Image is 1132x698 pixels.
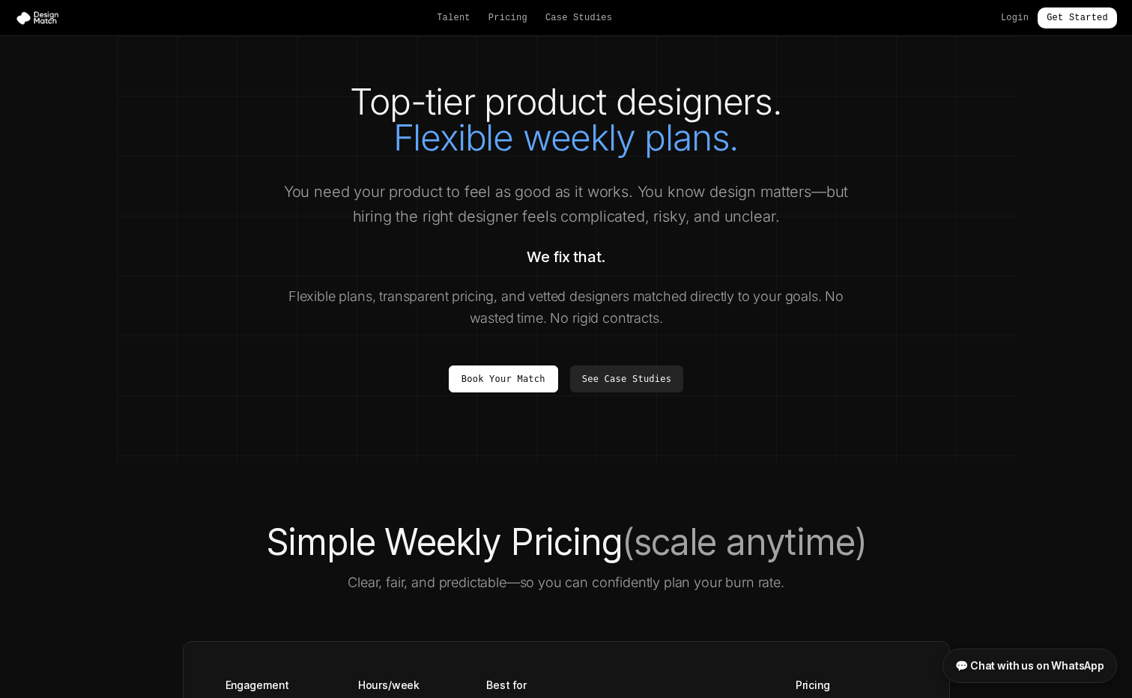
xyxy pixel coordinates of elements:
[488,12,527,24] a: Pricing
[1001,12,1029,24] a: Login
[147,524,986,560] h2: Simple Weekly Pricing
[545,12,612,24] a: Case Studies
[393,115,739,160] span: Flexible weekly plans.
[166,88,252,98] div: Keywords by Traffic
[42,24,73,36] div: v 4.0.25
[24,39,36,51] img: website_grey.svg
[449,365,558,392] a: Book Your Match
[279,285,854,330] p: Flexible plans, transparent pricing, and vetted designers matched directly to your goals. No wast...
[279,246,854,267] p: We fix that.
[1038,7,1117,28] a: Get Started
[279,180,854,228] p: You need your product to feel as good as it works. You know design matters—but hiring the right d...
[147,572,986,593] p: Clear, fair, and predictable—so you can confidently plan your burn rate.
[147,84,986,156] h1: Top-tier product designers.
[437,12,470,24] a: Talent
[622,520,866,564] span: (scale anytime)
[57,88,134,98] div: Domain Overview
[39,39,165,51] div: Domain: [DOMAIN_NAME]
[570,365,683,392] a: See Case Studies
[149,87,161,99] img: tab_keywords_by_traffic_grey.svg
[15,10,66,25] img: Design Match
[942,649,1117,683] a: 💬 Chat with us on WhatsApp
[24,24,36,36] img: logo_orange.svg
[40,87,52,99] img: tab_domain_overview_orange.svg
